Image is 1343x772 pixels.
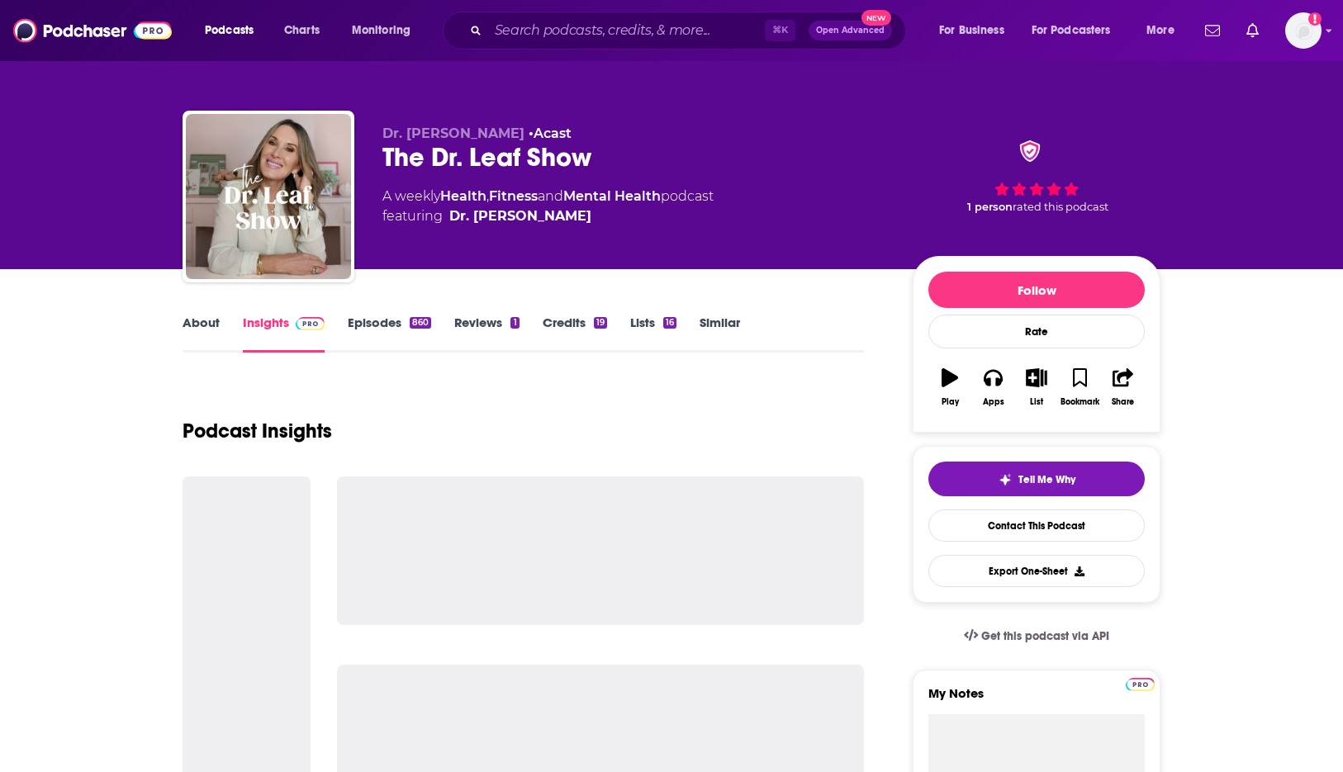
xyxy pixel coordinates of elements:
[410,317,431,329] div: 860
[488,17,765,44] input: Search podcasts, credits, & more...
[284,19,320,42] span: Charts
[999,473,1012,486] img: tell me why sparkle
[382,206,714,226] span: featuring
[534,126,572,141] a: Acast
[928,272,1145,308] button: Follow
[382,187,714,226] div: A weekly podcast
[1308,12,1322,26] svg: Add a profile image
[928,315,1145,348] div: Rate
[382,126,524,141] span: Dr. [PERSON_NAME]
[594,317,607,329] div: 19
[1030,397,1043,407] div: List
[981,629,1109,643] span: Get this podcast via API
[1014,140,1046,162] img: verified Badge
[458,12,922,50] div: Search podcasts, credits, & more...
[971,358,1014,417] button: Apps
[1240,17,1265,45] a: Show notifications dropdown
[486,188,489,204] span: ,
[205,19,254,42] span: Podcasts
[1058,358,1101,417] button: Bookmark
[449,206,591,226] a: Dr. Caroline Leaf
[765,20,795,41] span: ⌘ K
[983,397,1004,407] div: Apps
[529,126,572,141] span: •
[700,315,740,353] a: Similar
[340,17,432,44] button: open menu
[816,26,885,35] span: Open Advanced
[928,462,1145,496] button: tell me why sparkleTell Me Why
[967,201,1013,213] span: 1 person
[1146,19,1175,42] span: More
[543,315,607,353] a: Credits19
[440,188,486,204] a: Health
[348,315,431,353] a: Episodes860
[1102,358,1145,417] button: Share
[1198,17,1227,45] a: Show notifications dropdown
[1032,19,1111,42] span: For Podcasters
[489,188,538,204] a: Fitness
[913,126,1160,228] div: verified Badge 1 personrated this podcast
[296,317,325,330] img: Podchaser Pro
[928,509,1145,542] a: Contact This Podcast
[273,17,330,44] a: Charts
[454,315,519,353] a: Reviews1
[563,188,661,204] a: Mental Health
[942,397,959,407] div: Play
[939,19,1004,42] span: For Business
[1015,358,1058,417] button: List
[928,555,1145,587] button: Export One-Sheet
[809,21,892,40] button: Open AdvancedNew
[193,17,275,44] button: open menu
[510,317,519,329] div: 1
[928,358,971,417] button: Play
[928,17,1025,44] button: open menu
[1018,473,1075,486] span: Tell Me Why
[1285,12,1322,49] img: User Profile
[1285,12,1322,49] span: Logged in as patiencebaldacci
[183,419,332,443] h1: Podcast Insights
[663,317,676,329] div: 16
[1285,12,1322,49] button: Show profile menu
[1061,397,1099,407] div: Bookmark
[951,616,1122,656] a: Get this podcast via API
[13,15,172,46] img: Podchaser - Follow, Share and Rate Podcasts
[630,315,676,353] a: Lists16
[1126,675,1155,691] a: Pro website
[186,114,351,279] img: The Dr. Leaf Show
[538,188,563,204] span: and
[861,10,891,26] span: New
[1112,397,1134,407] div: Share
[183,315,220,353] a: About
[928,685,1145,714] label: My Notes
[1126,678,1155,691] img: Podchaser Pro
[1013,201,1108,213] span: rated this podcast
[243,315,325,353] a: InsightsPodchaser Pro
[352,19,410,42] span: Monitoring
[1021,17,1135,44] button: open menu
[1135,17,1195,44] button: open menu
